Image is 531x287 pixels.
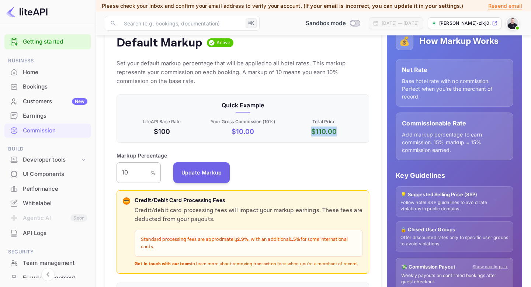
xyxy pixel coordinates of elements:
[4,94,91,109] div: CustomersNew
[4,196,91,211] div: Whitelabel
[4,80,91,93] a: Bookings
[123,127,201,136] p: $100
[507,17,518,29] img: Spencer Toogood
[135,197,363,205] p: Credit/Debit Card Processing Fees
[285,118,363,125] p: Total Price
[123,101,363,110] p: Quick Example
[4,65,91,80] div: Home
[237,236,249,243] strong: 2.9%
[6,6,48,18] img: LiteAPI logo
[4,109,91,122] a: Earnings
[23,97,87,106] div: Customers
[4,182,91,196] a: Performance
[4,226,91,240] a: API Logs
[4,167,91,181] div: UI Components
[23,127,87,135] div: Commission
[141,236,357,250] p: Standard processing fees are approximately , with an additional for some international cards.
[4,80,91,94] div: Bookings
[135,261,363,267] p: to learn more about removing transaction fees when you're a merchant of record.
[285,127,363,136] p: $ 110.00
[4,65,91,79] a: Home
[4,271,91,284] a: Fraud management
[382,20,419,27] div: [DATE] — [DATE]
[117,35,202,50] h4: Default Markup
[400,226,509,234] p: 🔒 Closed User Groups
[402,65,507,74] p: Net Rate
[204,127,282,136] p: $ 10.00
[473,264,508,270] a: Show earnings →
[400,191,509,198] p: 💡 Suggested Selling Price (SSP)
[23,38,87,46] a: Getting started
[303,3,464,9] span: (If your email is incorrect, you can update it in your settings.)
[4,248,91,256] span: Security
[419,35,499,47] h5: How Markup Works
[290,236,301,243] strong: 1.5%
[23,274,87,282] div: Fraud management
[4,256,91,270] a: Team management
[124,198,129,204] p: 💳
[488,2,522,10] p: Resend email
[117,152,167,159] p: Markup Percentage
[41,268,55,281] button: Collapse navigation
[4,124,91,138] div: Commission
[23,229,87,238] div: API Logs
[135,261,191,267] strong: Get in touch with our team
[303,19,363,28] div: Switch to Production mode
[23,185,87,193] div: Performance
[72,98,87,105] div: New
[399,35,410,48] p: 💰
[173,162,230,183] button: Update Markup
[23,170,87,179] div: UI Components
[135,206,363,224] p: Credit/debit card processing fees will impact your markup earnings. These fees are deducted from ...
[23,83,87,91] div: Bookings
[402,77,507,100] p: Base hotel rate with no commission. Perfect when you're the merchant of record.
[400,235,509,247] p: Offer discounted rates only to specific user groups to avoid violations.
[4,34,91,49] div: Getting started
[4,109,91,123] div: Earnings
[23,259,87,267] div: Team management
[439,20,490,27] p: [PERSON_NAME]-zlkj0....
[4,271,91,285] div: Fraud management
[204,118,282,125] p: Your Gross Commission ( 10 %)
[123,118,201,125] p: LiteAPI Base Rate
[117,59,369,86] p: Set your default markup percentage that will be applied to all hotel rates. This markup represent...
[4,153,91,166] div: Developer tools
[402,131,507,154] p: Add markup percentage to earn commission. 15% markup = 15% commission earned.
[396,170,513,180] p: Key Guidelines
[306,19,346,28] span: Sandbox mode
[23,199,87,208] div: Whitelabel
[402,119,507,128] p: Commissionable Rate
[4,167,91,181] a: UI Components
[102,3,302,9] span: Please check your inbox and confirm your email address to verify your account.
[23,68,87,77] div: Home
[400,200,509,212] p: Follow hotel SSP guidelines to avoid rate violations in public domains.
[4,145,91,153] span: Build
[117,162,150,183] input: 0
[214,39,234,46] span: Active
[119,16,243,31] input: Search (e.g. bookings, documentation)
[4,94,91,108] a: CustomersNew
[4,57,91,65] span: Business
[4,226,91,241] div: API Logs
[23,156,80,164] div: Developer tools
[401,273,508,285] p: Weekly payouts on confirmed bookings after guest checkout.
[401,263,455,271] p: 💸 Commission Payout
[150,169,156,176] p: %
[23,112,87,120] div: Earnings
[4,196,91,210] a: Whitelabel
[4,124,91,137] a: Commission
[246,18,257,28] div: ⌘K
